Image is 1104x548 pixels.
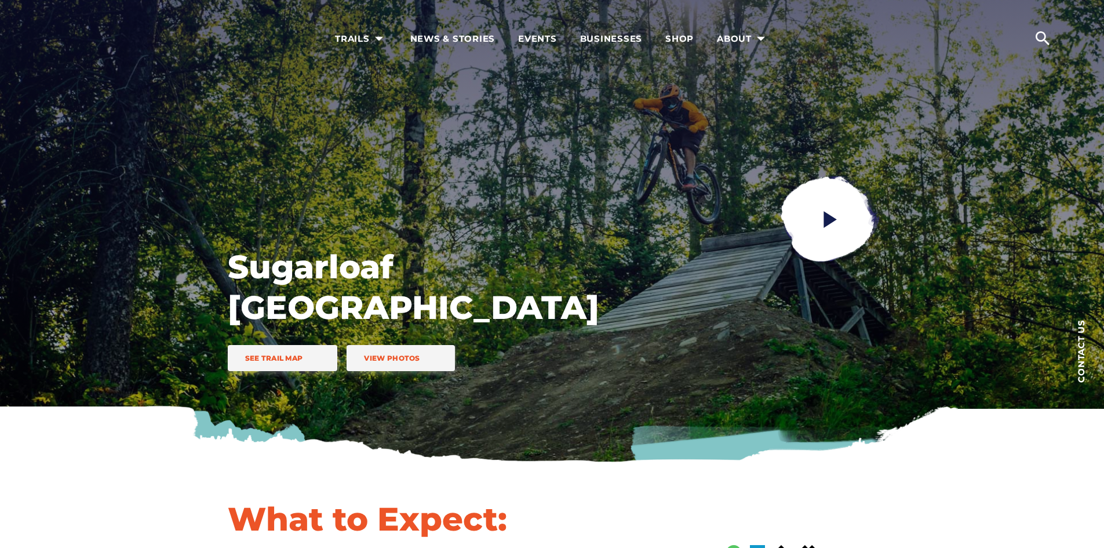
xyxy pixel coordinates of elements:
[228,345,338,371] a: See Trail Map trail icon
[228,246,599,328] h1: Sugarloaf [GEOGRAPHIC_DATA]
[1058,302,1104,400] a: Contact us
[1077,320,1085,383] span: Contact us
[753,31,769,47] ion-icon: arrow dropdown
[518,33,557,45] span: Events
[245,354,303,362] span: See Trail Map
[364,354,420,362] span: View Photos
[665,33,694,45] span: Shop
[819,209,840,230] ion-icon: play
[335,33,387,45] span: Trails
[580,33,643,45] span: Businesses
[371,31,387,47] ion-icon: arrow dropdown
[228,499,604,539] h1: What to Expect:
[717,33,769,45] span: About
[347,345,454,371] a: View Photos trail icon
[410,33,495,45] span: News & Stories
[1033,29,1052,48] ion-icon: search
